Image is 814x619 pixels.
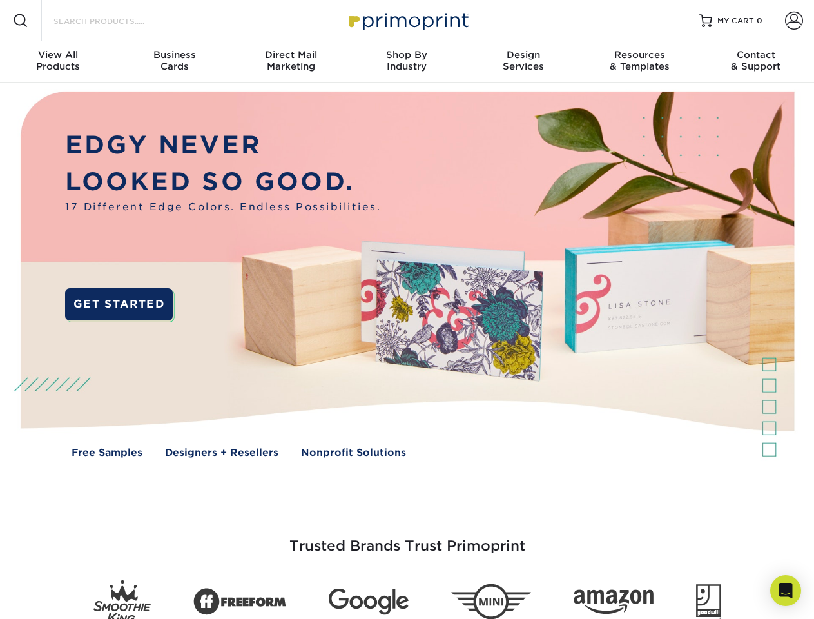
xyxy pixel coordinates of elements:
a: GET STARTED [65,288,173,320]
a: BusinessCards [116,41,232,83]
div: Cards [116,49,232,72]
div: & Templates [581,49,697,72]
a: Direct MailMarketing [233,41,349,83]
a: Contact& Support [698,41,814,83]
span: Business [116,49,232,61]
span: 0 [757,16,762,25]
a: Shop ByIndustry [349,41,465,83]
span: Direct Mail [233,49,349,61]
h3: Trusted Brands Trust Primoprint [30,507,784,570]
a: Nonprofit Solutions [301,446,406,460]
p: LOOKED SO GOOD. [65,164,381,201]
span: MY CART [717,15,754,26]
div: Services [465,49,581,72]
a: Free Samples [72,446,142,460]
span: Design [465,49,581,61]
img: Primoprint [343,6,472,34]
div: Industry [349,49,465,72]
a: DesignServices [465,41,581,83]
div: & Support [698,49,814,72]
img: Google [329,589,409,615]
span: 17 Different Edge Colors. Endless Possibilities. [65,200,381,215]
a: Resources& Templates [581,41,697,83]
span: Shop By [349,49,465,61]
span: Resources [581,49,697,61]
a: Designers + Resellers [165,446,278,460]
input: SEARCH PRODUCTS..... [52,13,178,28]
img: Goodwill [696,584,721,619]
div: Open Intercom Messenger [770,575,801,606]
img: Amazon [574,590,654,614]
p: EDGY NEVER [65,127,381,164]
span: Contact [698,49,814,61]
div: Marketing [233,49,349,72]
